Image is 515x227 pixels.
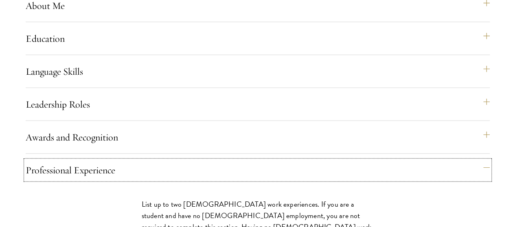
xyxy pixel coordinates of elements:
button: Professional Experience [26,160,490,180]
button: Awards and Recognition [26,128,490,147]
button: Language Skills [26,62,490,81]
button: Leadership Roles [26,95,490,114]
button: Education [26,29,490,48]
